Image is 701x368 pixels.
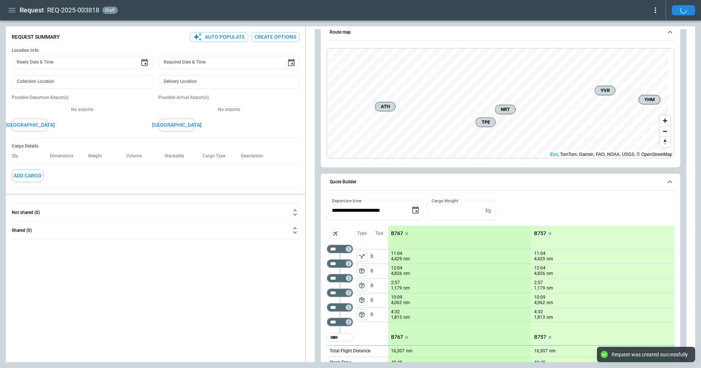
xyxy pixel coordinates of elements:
p: 11:04 [534,251,545,256]
p: 11:04 [391,251,402,256]
h2: REQ-2025-003818 [47,6,99,15]
button: Reset bearing to north [660,137,670,147]
p: 4,826 [534,271,545,277]
button: left aligned [356,309,367,320]
p: 0 [371,264,388,278]
button: left aligned [356,280,367,291]
p: No airports [158,107,299,113]
div: Route map [327,48,674,158]
p: Cargo Type [203,153,231,159]
button: left aligned [356,295,367,306]
p: 12:04 [534,265,545,271]
div: Not found [327,288,353,297]
canvas: Map [327,49,669,158]
p: 12:04 [391,265,402,271]
span: package_2 [358,296,365,304]
p: 1,179 [391,285,402,291]
p: nm [547,256,553,262]
p: 16,307 [534,348,548,354]
p: Stackable [165,153,190,159]
p: nm [547,285,553,291]
p: 4,062 [391,300,402,306]
span: Aircraft selection [330,228,341,239]
p: Description [241,153,269,159]
button: Route map [327,24,674,41]
p: 40:45 [391,360,402,365]
span: ATH [378,103,392,110]
p: nm [403,271,410,277]
p: nm [406,348,413,354]
h6: Location Info [12,48,299,53]
p: 4,062 [534,300,545,306]
p: 2:57 [391,280,400,285]
p: 4,826 [391,271,402,277]
p: nm [547,300,553,306]
p: nm [549,348,556,354]
p: Possible Arrival Airport(s) [158,95,299,101]
p: Type [357,230,367,237]
button: Choose date [137,55,152,70]
div: Too short [327,333,353,342]
span: Type of sector [356,280,367,291]
label: Cargo Weight [432,198,458,204]
p: nm [547,271,553,277]
p: 40:45 [534,360,545,365]
p: 1,813 [391,314,402,321]
p: B767 [391,230,403,237]
span: YHM [642,96,657,103]
p: Volume [126,153,148,159]
h6: Route map [330,30,351,35]
button: Not shared (0) [12,204,299,221]
button: Zoom out [660,126,670,137]
p: 4,429 [391,256,402,262]
p: Possible Departure Airport(s) [12,95,153,101]
p: 1,179 [534,285,545,291]
p: 1,813 [534,314,545,321]
span: package_2 [358,282,365,289]
div: Not found [327,245,353,253]
label: Departure time [332,198,362,204]
a: Esri [550,152,558,157]
p: Taxi [375,230,383,237]
h6: Shared (0) [12,228,32,233]
p: kg [486,207,491,214]
span: package_2 [358,311,365,318]
div: Not found [327,274,353,283]
span: Type of sector [356,251,367,262]
button: [GEOGRAPHIC_DATA] [12,119,48,131]
span: YVR [598,87,612,94]
p: nm [403,285,410,291]
p: 16,307 [391,348,405,354]
button: Quote Builder [327,174,674,191]
button: [GEOGRAPHIC_DATA] [158,119,195,131]
span: NRT [498,106,513,113]
p: 4:32 [391,309,400,315]
h6: Not shared (0) [12,210,40,215]
p: 10:09 [534,295,545,300]
p: nm [403,256,410,262]
span: TPE [479,119,493,126]
p: Dimensions [50,153,79,159]
div: Not found [327,259,353,268]
p: Block Time [330,360,351,366]
div: Too short [327,318,353,326]
h1: Request [20,6,44,15]
span: Type of sector [356,309,367,320]
span: package_2 [358,267,365,275]
button: Create Options [251,32,299,42]
span: draft [104,8,116,13]
p: nm [403,314,410,321]
p: Total Flight Distance [330,348,370,354]
span: Type of sector [356,295,367,306]
h6: Quote Builder [330,180,356,184]
div: Request was created successfully [612,351,688,358]
p: 4,429 [534,256,545,262]
button: Add Cargo [12,169,43,182]
p: nm [403,300,410,306]
p: nm [547,314,553,321]
span: Type of sector [356,265,367,276]
button: Auto Populate [190,32,248,42]
p: 4:32 [534,309,543,315]
p: Weight [88,153,108,159]
p: B757 [534,334,546,340]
